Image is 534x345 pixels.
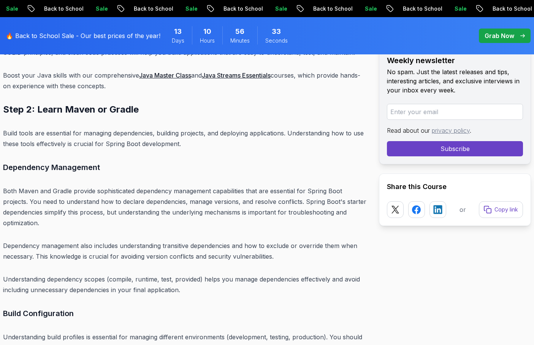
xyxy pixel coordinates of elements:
[387,141,523,156] button: Subscribe
[6,31,160,40] p: 🔥 Back to School Sale - Our best prices of the year!
[387,181,523,192] h2: Share this Course
[485,31,514,40] p: Grab Now
[203,26,211,37] span: 10 Hours
[38,5,90,13] p: Back to School
[387,104,523,120] input: Enter your email
[90,5,114,13] p: Sale
[307,5,359,13] p: Back to School
[269,5,293,13] p: Sale
[448,5,473,13] p: Sale
[230,37,250,45] span: Minutes
[265,37,288,45] span: Seconds
[494,206,518,213] p: Copy link
[174,26,182,37] span: 13 Days
[3,103,367,116] h2: Step 2: Learn Maven or Gradle
[397,5,448,13] p: Back to School
[3,307,367,320] h3: Build Configuration
[139,72,191,79] a: Java Master Class
[202,72,271,79] a: Java Streams Essentials
[179,5,204,13] p: Sale
[3,70,367,91] p: Boost your Java skills with our comprehensive and courses, which provide hands-on experience with...
[200,37,215,45] span: Hours
[3,128,367,149] p: Build tools are essential for managing dependencies, building projects, and deploying application...
[3,186,367,228] p: Both Maven and Gradle provide sophisticated dependency management capabilities that are essential...
[460,205,466,214] p: or
[272,26,281,37] span: 33 Seconds
[359,5,383,13] p: Sale
[3,161,367,173] h3: Dependency Management
[479,201,523,218] button: Copy link
[387,126,523,135] p: Read about our .
[432,127,470,134] a: privacy policy
[217,5,269,13] p: Back to School
[3,274,367,295] p: Understanding dependency scopes (compile, runtime, test, provided) helps you manage dependencies ...
[387,67,523,95] p: No spam. Just the latest releases and tips, interesting articles, and exclusive interviews in you...
[172,37,184,45] span: Days
[128,5,179,13] p: Back to School
[387,55,523,66] h2: Weekly newsletter
[235,26,244,37] span: 56 Minutes
[3,240,367,262] p: Dependency management also includes understanding transitive dependencies and how to exclude or o...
